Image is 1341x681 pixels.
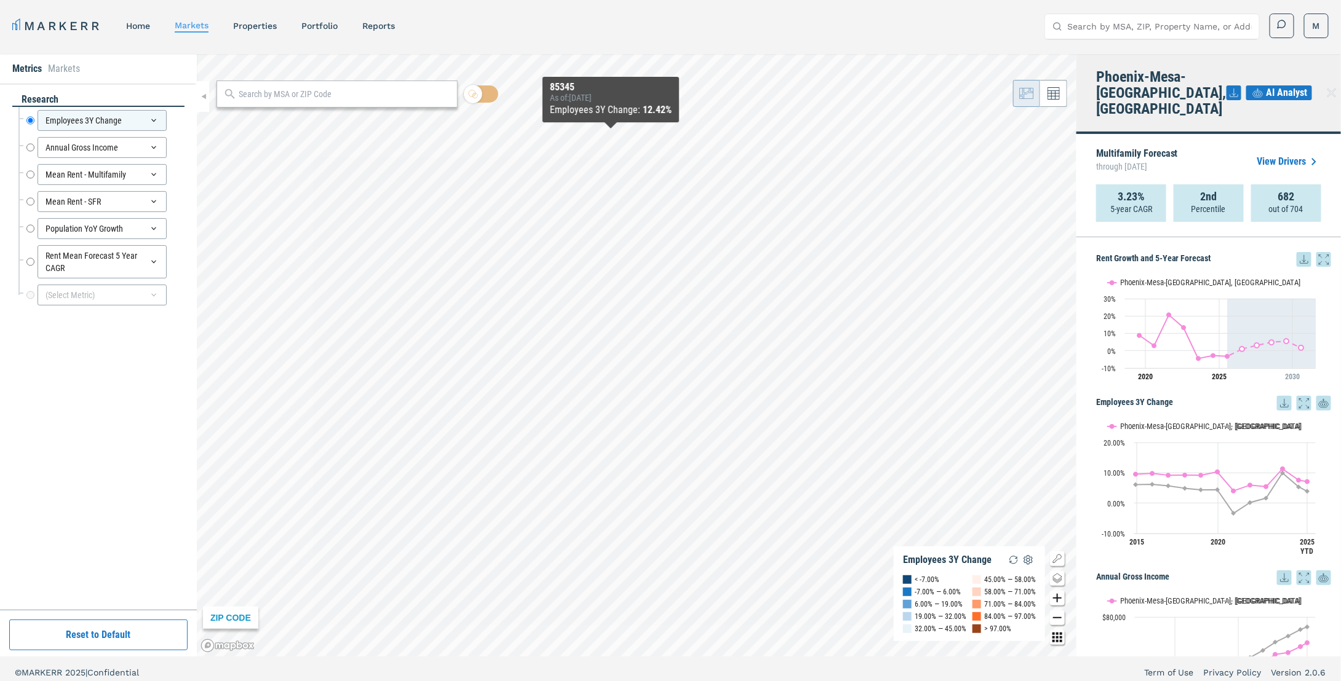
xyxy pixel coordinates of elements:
h5: Employees 3Y Change [1096,396,1331,411]
a: View Drivers [1257,154,1321,169]
strong: 3.23% [1118,191,1145,203]
a: Version 2.0.6 [1271,666,1326,679]
img: Reload Legend [1006,553,1021,567]
div: < -7.00% [915,573,939,586]
div: 19.00% — 32.00% [915,610,966,623]
strong: 682 [1278,191,1295,203]
text: $80,000 [1102,613,1126,622]
div: Population YoY Growth [38,218,167,239]
span: AI Analyst [1267,85,1308,100]
text: [GEOGRAPHIC_DATA] [1236,422,1302,431]
button: AI Analyst [1246,85,1312,100]
path: Monday, 14 Dec, 18:00, 4.01. Phoenix-Mesa-Scottsdale, AZ. [1232,489,1236,494]
div: Map Tooltip Content [550,82,672,117]
path: Wednesday, 29 Jul, 19:00, 2.86. Phoenix-Mesa-Scottsdale, AZ. [1152,343,1157,348]
path: Monday, 29 Jul, 19:00, 1.74. Phoenix-Mesa-Scottsdale, AZ. [1299,345,1304,350]
div: Rent Mean Forecast 5 Year CAGR [38,245,167,278]
path: Thursday, 14 Dec, 18:00, 9.2. Phoenix-Mesa-Scottsdale, AZ. [1183,473,1188,478]
img: Settings [1021,553,1036,567]
div: 6.00% — 19.00% [915,598,963,610]
li: Metrics [12,61,42,76]
span: © [15,667,22,677]
path: Wednesday, 14 Dec, 18:00, 63,527.27. Phoenix-Mesa-Scottsdale, AZ. [1273,652,1278,657]
path: Monday, 14 Dec, 18:00, 9.75. Phoenix-Mesa-Scottsdale, AZ. [1150,471,1155,476]
path: Wednesday, 14 Dec, 18:00, 9.19. Phoenix-Mesa-Scottsdale, AZ. [1166,473,1171,478]
path: Saturday, 14 Dec, 18:00, 66,963.87. Phoenix-Mesa-Scottsdale, AZ. [1299,644,1303,649]
strong: 2nd [1201,191,1217,203]
b: 12.42% [643,104,672,116]
a: Term of Use [1144,666,1194,679]
button: Show/Hide Legend Map Button [1050,551,1065,566]
path: Saturday, 29 Jul, 19:00, -4.52. Phoenix-Mesa-Scottsdale, AZ. [1196,356,1201,361]
text: 20% [1104,312,1116,321]
svg: Interactive chart [1096,267,1322,390]
path: Saturday, 14 Jun, 19:00, 68,647.76. Phoenix-Mesa-Scottsdale, AZ. [1305,640,1310,645]
div: 71.00% — 84.00% [984,598,1036,610]
a: Privacy Policy [1204,666,1262,679]
p: Multifamily Forecast [1096,149,1178,175]
path: Thursday, 14 Dec, 18:00, 64,340.02. Phoenix-Mesa-Scottsdale, AZ. [1286,650,1291,655]
path: Monday, 29 Jul, 19:00, -2.78. Phoenix-Mesa-Scottsdale, AZ. [1211,353,1216,358]
path: Wednesday, 14 Dec, 18:00, 5.4. Phoenix-Mesa-Scottsdale, AZ. [1264,484,1269,489]
path: Sunday, 29 Jul, 19:00, 5.54. Phoenix-Mesa-Scottsdale, AZ. [1284,339,1289,344]
h5: Annual Gross Income [1096,570,1331,585]
text: 2020 [1211,538,1226,546]
div: Employees 3Y Change [38,110,167,131]
path: Thursday, 29 Jul, 19:00, 20.62. Phoenix-Mesa-Scottsdale, AZ. [1167,312,1172,317]
text: -10.00% [1102,530,1125,538]
p: 5-year CAGR [1110,203,1152,215]
div: Mean Rent - Multifamily [38,164,167,185]
h5: Rent Growth and 5-Year Forecast [1096,252,1331,267]
div: 84.00% — 97.00% [984,610,1036,623]
path: Tuesday, 29 Jul, 19:00, -3.21. Phoenix-Mesa-Scottsdale, AZ. [1225,354,1230,359]
path: Sunday, 14 Dec, 18:00, 9.52. Phoenix-Mesa-Scottsdale, AZ. [1134,471,1139,476]
g: Phoenix-Mesa-Scottsdale, AZ, line 2 of 2 with 5 data points. [1240,339,1304,352]
input: Search by MSA or ZIP Code [239,88,451,101]
div: ZIP CODE [203,607,258,629]
a: MARKERR [12,17,101,34]
tspan: 2030 [1285,372,1300,381]
a: markets [175,20,209,30]
span: MARKERR [22,667,65,677]
div: As of : [DATE] [550,93,672,103]
path: Wednesday, 29 Jul, 19:00, 0.98. Phoenix-Mesa-Scottsdale, AZ. [1240,347,1245,352]
path: Saturday, 14 Jun, 19:00, 7.08. Phoenix-Mesa-Scottsdale, AZ. [1305,479,1310,484]
path: Wednesday, 14 Dec, 18:00, 5.66. USA. [1166,484,1171,489]
path: Monday, 29 Jul, 19:00, 8.81. Phoenix-Mesa-Scottsdale, AZ. [1137,333,1142,338]
path: Sunday, 14 Dec, 18:00, 6.09. USA. [1134,482,1139,487]
span: through [DATE] [1096,159,1178,175]
button: Show Phoenix-Mesa-Scottsdale, AZ [1108,278,1211,287]
input: Search by MSA, ZIP, Property Name, or Address [1067,14,1252,39]
path: Thursday, 14 Dec, 18:00, 71,581.9. USA. [1286,634,1291,639]
p: Percentile [1192,203,1226,215]
div: Annual Gross Income [38,137,167,158]
button: Show Phoenix-Mesa-Scottsdale, AZ [1108,596,1211,605]
path: Thursday, 29 Jul, 19:00, 3.09. Phoenix-Mesa-Scottsdale, AZ. [1255,343,1260,348]
li: Markets [48,61,80,76]
div: Employees 3Y Change [903,554,992,566]
div: (Select Metric) [38,285,167,305]
text: 20.00% [1104,439,1125,447]
text: -10% [1102,364,1116,373]
path: Monday, 14 Dec, 18:00, 6.16. USA. [1150,482,1155,487]
div: 85345 [550,82,672,93]
div: 58.00% — 71.00% [984,586,1036,598]
a: Portfolio [301,21,338,31]
button: Reset to Default [9,620,188,650]
canvas: Map [197,54,1077,656]
button: Show USA [1224,422,1249,431]
a: home [126,21,150,31]
text: [GEOGRAPHIC_DATA] [1236,596,1302,605]
path: Saturday, 14 Dec, 18:00, 74,479.22. USA. [1299,627,1303,632]
div: 32.00% — 45.00% [915,623,966,635]
path: Friday, 14 Dec, 18:00, 9.17. Phoenix-Mesa-Scottsdale, AZ. [1199,473,1204,478]
span: 2025 | [65,667,87,677]
path: Saturday, 29 Jul, 19:00, 4.85. Phoenix-Mesa-Scottsdale, AZ. [1270,340,1275,345]
path: Tuesday, 14 Dec, 18:00, 0.15. USA. [1248,500,1253,505]
path: Saturday, 14 Dec, 18:00, 4.39. USA. [1216,487,1220,492]
div: Mean Rent - SFR [38,191,167,212]
p: out of 704 [1269,203,1303,215]
button: Other options map button [1050,630,1065,645]
a: properties [233,21,277,31]
div: Rent Growth and 5-Year Forecast. Highcharts interactive chart. [1096,267,1331,390]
